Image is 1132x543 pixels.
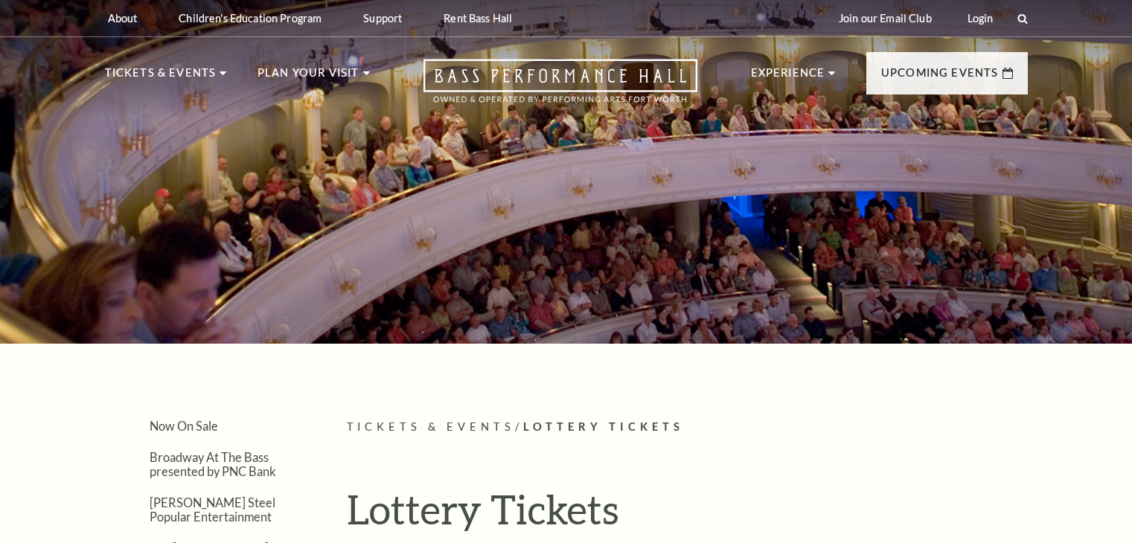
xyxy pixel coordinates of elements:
p: / [347,418,1028,437]
p: Tickets & Events [105,64,217,91]
span: Tickets & Events [347,420,516,433]
p: Children's Education Program [179,12,322,25]
a: Now On Sale [150,419,218,433]
p: Upcoming Events [881,64,999,91]
p: Rent Bass Hall [444,12,512,25]
p: Plan Your Visit [258,64,359,91]
p: Experience [751,64,825,91]
a: Broadway At The Bass presented by PNC Bank [150,450,276,478]
p: About [108,12,138,25]
p: Support [363,12,402,25]
span: Lottery Tickets [523,420,684,433]
a: [PERSON_NAME] Steel Popular Entertainment [150,495,275,524]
